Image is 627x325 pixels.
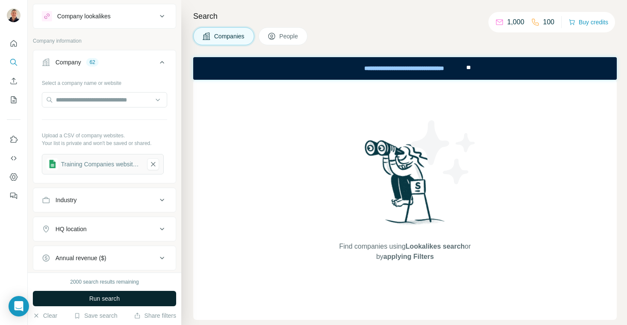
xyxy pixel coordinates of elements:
[214,32,245,41] span: Companies
[42,132,167,139] p: Upload a CSV of company websites.
[46,158,58,170] img: gsheets icon
[7,169,20,185] button: Dashboard
[33,37,176,45] p: Company information
[134,311,176,320] button: Share filters
[383,253,434,260] span: applying Filters
[7,92,20,107] button: My lists
[7,36,20,51] button: Quick start
[33,248,176,268] button: Annual revenue ($)
[337,241,473,262] span: Find companies using or by
[7,188,20,203] button: Feedback
[543,17,554,27] p: 100
[33,311,57,320] button: Clear
[7,55,20,70] button: Search
[7,73,20,89] button: Enrich CSV
[55,225,87,233] div: HQ location
[55,58,81,67] div: Company
[193,10,617,22] h4: Search
[33,219,176,239] button: HQ location
[89,294,120,303] span: Run search
[74,311,117,320] button: Save search
[507,17,524,27] p: 1,000
[57,12,110,20] div: Company lookalikes
[86,58,99,66] div: 62
[406,243,465,250] span: Lookalikes search
[33,291,176,306] button: Run search
[7,132,20,147] button: Use Surfe on LinkedIn
[55,254,106,262] div: Annual revenue ($)
[33,190,176,210] button: Industry
[61,160,141,168] div: Training Companies website 1-62
[193,57,617,80] iframe: Banner
[7,9,20,22] img: Avatar
[405,114,482,191] img: Surfe Illustration - Stars
[569,16,608,28] button: Buy credits
[9,296,29,316] div: Open Intercom Messenger
[42,139,167,147] p: Your list is private and won't be saved or shared.
[33,6,176,26] button: Company lookalikes
[42,76,167,87] div: Select a company name or website
[7,151,20,166] button: Use Surfe API
[70,278,139,286] div: 2000 search results remaining
[55,196,77,204] div: Industry
[33,52,176,76] button: Company62
[361,138,450,233] img: Surfe Illustration - Woman searching with binoculars
[279,32,299,41] span: People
